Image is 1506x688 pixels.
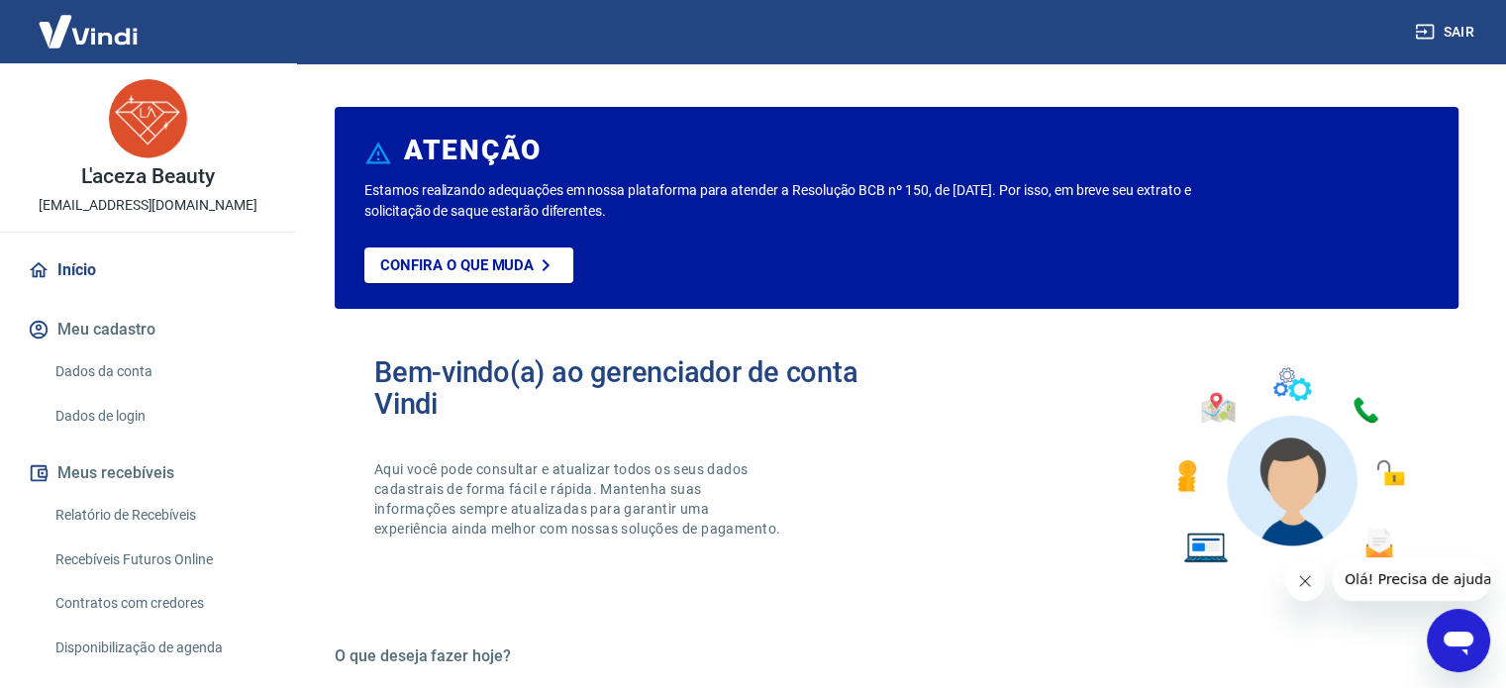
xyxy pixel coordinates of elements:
[1285,561,1325,601] iframe: Fechar mensagem
[109,79,188,158] img: 7c0ca893-959d-4bc2-98b6-ae6cb1711eb0.jpeg
[364,247,573,283] a: Confira o que muda
[48,396,272,437] a: Dados de login
[1411,14,1482,50] button: Sair
[48,495,272,536] a: Relatório de Recebíveis
[1427,609,1490,672] iframe: Botão para abrir a janela de mensagens
[39,195,257,216] p: [EMAIL_ADDRESS][DOMAIN_NAME]
[48,583,272,624] a: Contratos com credores
[24,451,272,495] button: Meus recebíveis
[24,308,272,351] button: Meu cadastro
[48,351,272,392] a: Dados da conta
[81,166,214,187] p: L'aceza Beauty
[374,356,897,420] h2: Bem-vindo(a) ao gerenciador de conta Vindi
[48,540,272,580] a: Recebíveis Futuros Online
[12,14,166,30] span: Olá! Precisa de ajuda?
[1333,557,1490,601] iframe: Mensagem da empresa
[48,628,272,668] a: Disponibilização de agenda
[24,248,272,292] a: Início
[364,180,1216,222] p: Estamos realizando adequações em nossa plataforma para atender a Resolução BCB nº 150, de [DATE]....
[374,459,784,539] p: Aqui você pode consultar e atualizar todos os seus dados cadastrais de forma fácil e rápida. Mant...
[404,141,542,160] h6: ATENÇÃO
[24,1,152,61] img: Vindi
[380,256,534,274] p: Confira o que muda
[335,646,1458,666] h5: O que deseja fazer hoje?
[1159,356,1419,575] img: Imagem de um avatar masculino com diversos icones exemplificando as funcionalidades do gerenciado...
